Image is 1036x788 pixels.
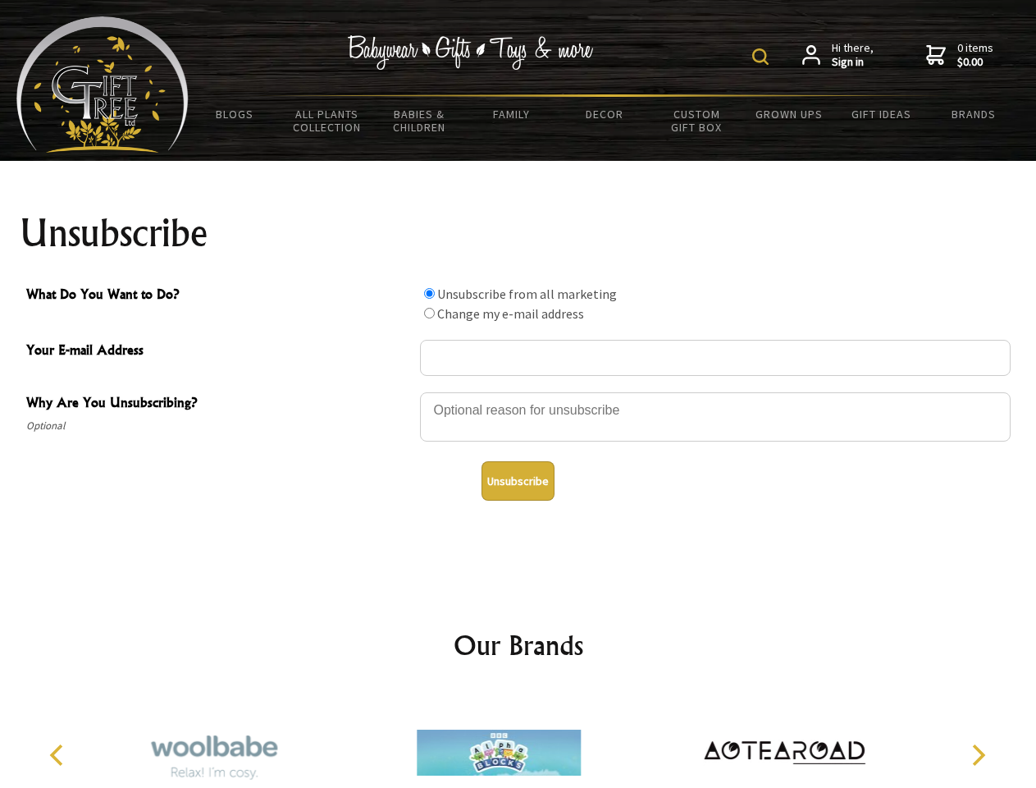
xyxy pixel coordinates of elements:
[420,340,1011,376] input: Your E-mail Address
[437,286,617,302] label: Unsubscribe from all marketing
[348,35,594,70] img: Babywear - Gifts - Toys & more
[26,416,412,436] span: Optional
[802,41,874,70] a: Hi there,Sign in
[26,340,412,364] span: Your E-mail Address
[424,288,435,299] input: What Do You Want to Do?
[752,48,769,65] img: product search
[926,41,993,70] a: 0 items$0.00
[424,308,435,318] input: What Do You Want to Do?
[832,55,874,70] strong: Sign in
[33,625,1004,665] h2: Our Brands
[373,97,466,144] a: Babies & Children
[41,737,77,773] button: Previous
[742,97,835,131] a: Grown Ups
[16,16,189,153] img: Babyware - Gifts - Toys and more...
[481,461,555,501] button: Unsubscribe
[835,97,928,131] a: Gift Ideas
[466,97,559,131] a: Family
[957,40,993,70] span: 0 items
[189,97,281,131] a: BLOGS
[26,392,412,416] span: Why Are You Unsubscribing?
[420,392,1011,442] textarea: Why Are You Unsubscribing?
[960,737,996,773] button: Next
[650,97,743,144] a: Custom Gift Box
[832,41,874,70] span: Hi there,
[26,284,412,308] span: What Do You Want to Do?
[928,97,1020,131] a: Brands
[437,305,584,322] label: Change my e-mail address
[20,213,1017,253] h1: Unsubscribe
[558,97,650,131] a: Decor
[957,55,993,70] strong: $0.00
[281,97,374,144] a: All Plants Collection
